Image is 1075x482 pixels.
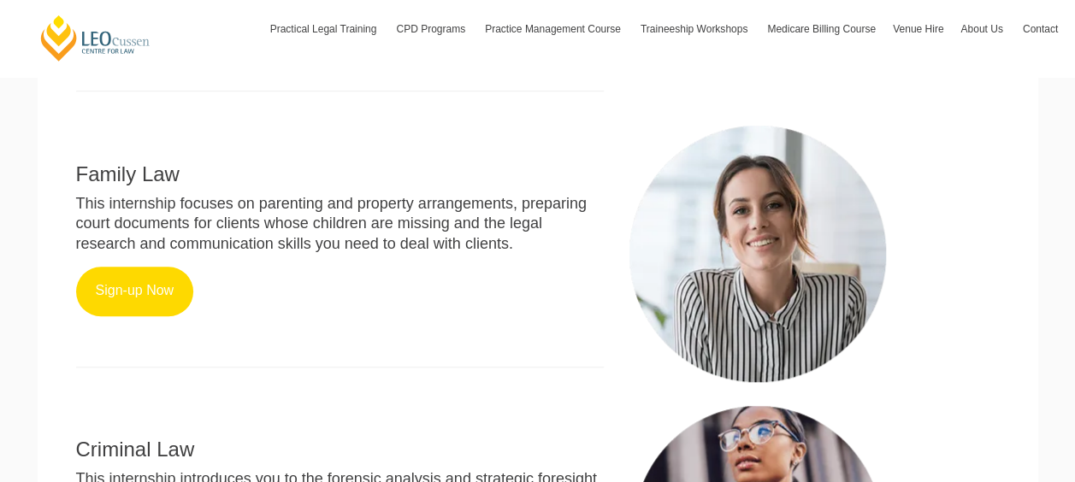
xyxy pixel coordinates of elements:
a: Practical Legal Training [262,4,388,54]
a: [PERSON_NAME] Centre for Law [38,14,152,62]
a: Venue Hire [884,4,952,54]
a: Contact [1014,4,1066,54]
a: Sign-up Now [76,267,194,316]
h2: Family Law [76,163,604,185]
p: This internship focuses on parenting and property arrangements, preparing court documents for cli... [76,194,604,254]
a: About Us [952,4,1013,54]
a: Practice Management Course [476,4,632,54]
a: Medicare Billing Course [759,4,884,54]
a: Traineeship Workshops [632,4,759,54]
a: CPD Programs [387,4,476,54]
h2: Criminal Law [76,438,604,461]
